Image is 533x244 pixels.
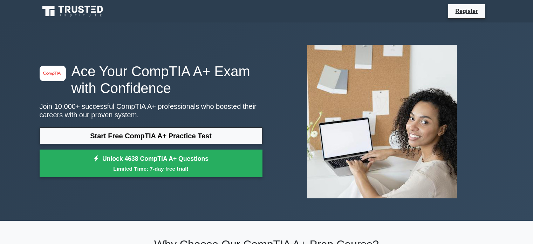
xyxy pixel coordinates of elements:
[48,165,254,173] small: Limited Time: 7-day free trial!
[451,7,482,15] a: Register
[40,102,262,119] p: Join 10,000+ successful CompTIA A+ professionals who boosted their careers with our proven system.
[40,127,262,144] a: Start Free CompTIA A+ Practice Test
[40,150,262,178] a: Unlock 4638 CompTIA A+ QuestionsLimited Time: 7-day free trial!
[40,63,262,97] h1: Ace Your CompTIA A+ Exam with Confidence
